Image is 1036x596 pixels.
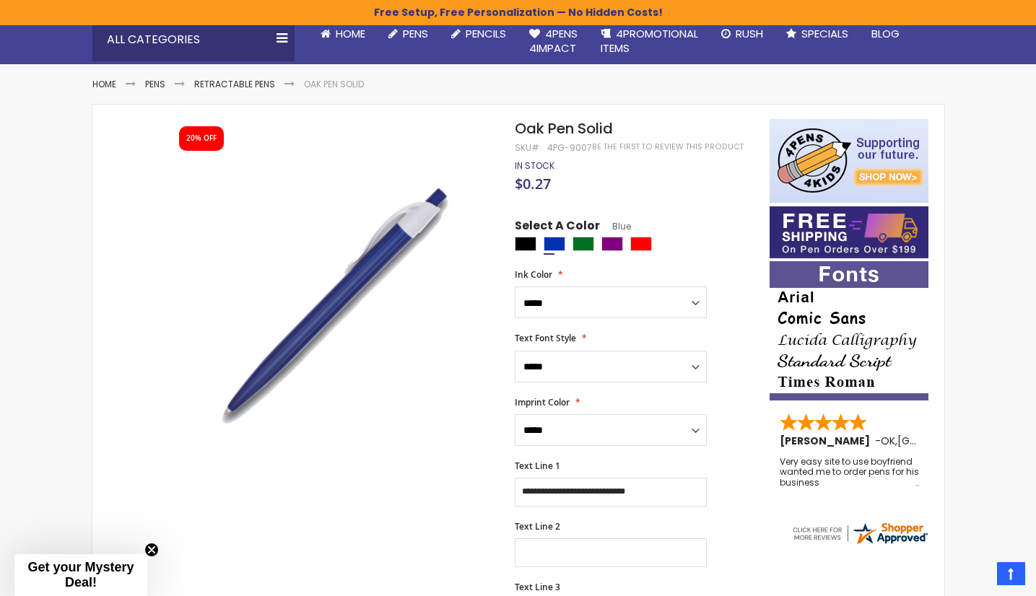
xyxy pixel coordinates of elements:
[92,78,116,90] a: Home
[871,26,900,41] span: Blog
[515,268,552,281] span: Ink Color
[166,140,496,470] img: oak_solid_side_blue_1_1.jpg
[736,26,763,41] span: Rush
[515,237,536,251] div: Black
[997,562,1025,585] a: Top
[592,141,744,152] a: Be the first to review this product
[194,78,275,90] a: Retractable Pens
[515,581,560,593] span: Text Line 3
[791,520,929,546] img: 4pens.com widget logo
[14,554,147,596] div: Get your Mystery Deal!Close teaser
[515,396,570,408] span: Imprint Color
[875,434,1004,448] span: - ,
[144,543,159,557] button: Close teaser
[92,18,295,61] div: All Categories
[601,237,623,251] div: Purple
[515,332,576,344] span: Text Font Style
[515,160,554,172] div: Availability
[801,26,848,41] span: Specials
[466,26,506,41] span: Pencils
[897,434,1004,448] span: [GEOGRAPHIC_DATA]
[529,26,578,56] span: 4Pens 4impact
[515,174,551,193] span: $0.27
[589,18,710,65] a: 4PROMOTIONALITEMS
[600,220,631,232] span: Blue
[547,142,592,154] div: 4PG-9007
[27,560,134,590] span: Get your Mystery Deal!
[630,237,652,251] div: Red
[440,18,518,50] a: Pencils
[780,457,920,488] div: Very easy site to use boyfriend wanted me to order pens for his business
[881,434,895,448] span: OK
[710,18,775,50] a: Rush
[515,520,560,533] span: Text Line 2
[515,460,560,472] span: Text Line 1
[186,133,217,144] div: 20% OFF
[309,18,377,50] a: Home
[377,18,440,50] a: Pens
[304,79,364,90] li: Oak Pen Solid
[791,537,929,549] a: 4pens.com certificate URL
[770,261,928,400] img: font-personalization-examples
[860,18,911,50] a: Blog
[515,118,613,139] span: Oak Pen Solid
[515,141,541,154] strong: SKU
[544,237,565,251] div: Blue
[770,119,928,203] img: 4pens 4 kids
[515,218,600,237] span: Select A Color
[515,159,554,172] span: In stock
[601,26,698,56] span: 4PROMOTIONAL ITEMS
[780,434,875,448] span: [PERSON_NAME]
[518,18,589,65] a: 4Pens4impact
[145,78,165,90] a: Pens
[336,26,365,41] span: Home
[403,26,428,41] span: Pens
[573,237,594,251] div: Green
[775,18,860,50] a: Specials
[770,206,928,258] img: Free shipping on orders over $199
